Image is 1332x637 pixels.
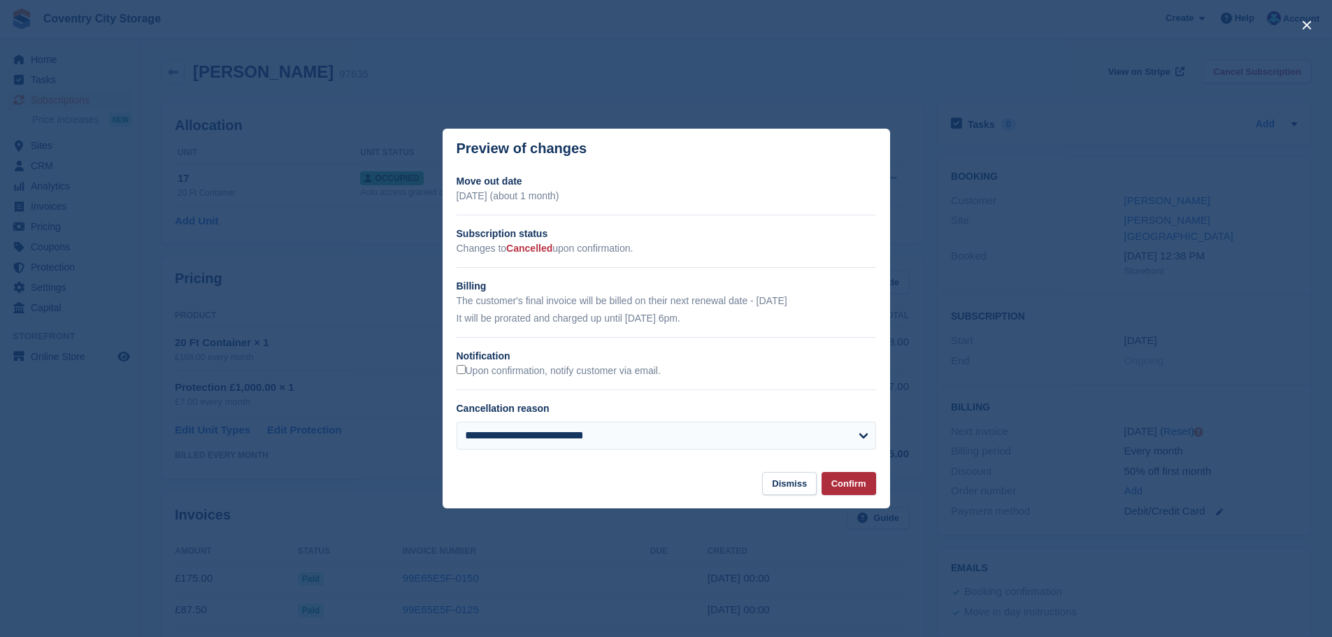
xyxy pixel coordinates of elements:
[457,349,876,364] h2: Notification
[457,174,876,189] h2: Move out date
[457,141,587,157] p: Preview of changes
[822,472,876,495] button: Confirm
[457,365,466,374] input: Upon confirmation, notify customer via email.
[457,365,661,378] label: Upon confirmation, notify customer via email.
[506,243,552,254] span: Cancelled
[457,294,876,308] p: The customer's final invoice will be billed on their next renewal date - [DATE]
[457,241,876,256] p: Changes to upon confirmation.
[457,311,876,326] p: It will be prorated and charged up until [DATE] 6pm.
[762,472,817,495] button: Dismiss
[1296,14,1318,36] button: close
[457,189,876,203] p: [DATE] (about 1 month)
[457,279,876,294] h2: Billing
[457,403,550,414] label: Cancellation reason
[457,227,876,241] h2: Subscription status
